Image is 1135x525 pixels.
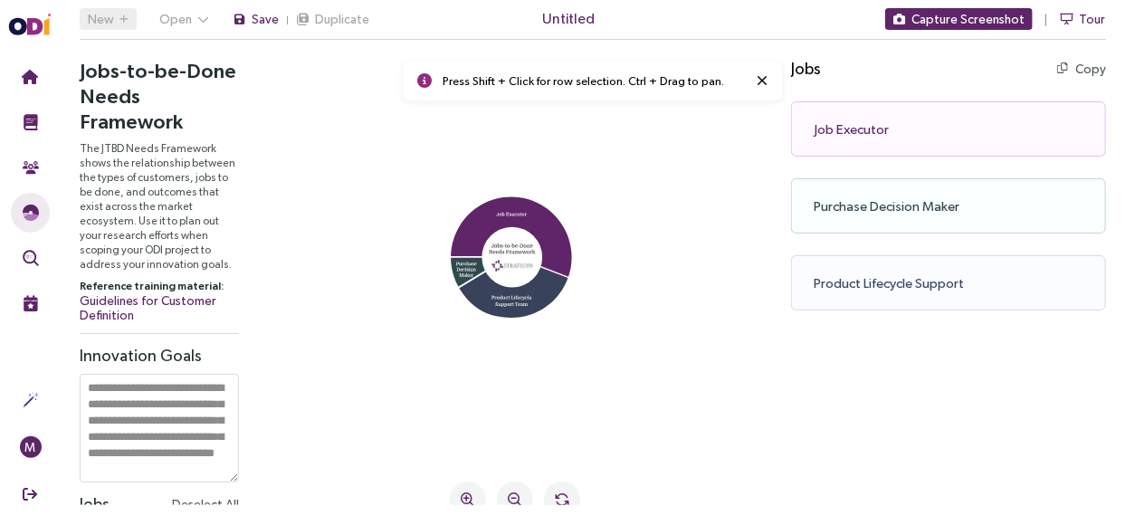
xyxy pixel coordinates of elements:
button: Tour [1060,8,1106,30]
button: Capture Screenshot [885,8,1033,30]
img: Training [23,114,39,130]
button: Outcome Validation [11,238,50,278]
iframe: Needs Framework [51,43,1135,505]
img: Actions [23,392,39,408]
p: Press Shift + Click for row selection. Ctrl + Drag to pan. [393,31,696,45]
button: Copy [1006,18,1055,33]
button: Home [11,57,50,97]
button: Save [233,8,280,30]
h4: Jobs [29,450,59,472]
span: Save [252,9,279,29]
span: Tour [1079,9,1105,29]
h4: Jobs [740,14,770,36]
button: Live Events [11,283,50,323]
button: Needs Framework [11,193,50,233]
button: Deselect All [121,450,188,472]
button: Open [151,8,218,30]
span: Untitled [542,7,595,30]
button: Actions [11,380,50,420]
img: Live Events [23,295,39,311]
button: Training [11,102,50,142]
img: Outcome Validation [23,250,39,266]
button: Duplicate [296,8,370,30]
span: M [25,436,36,458]
span: Capture Screenshot [911,9,1025,29]
button: Community [11,148,50,187]
img: Community [23,159,39,176]
img: JTBD Needs Framework [23,205,39,221]
button: New [80,8,137,30]
button: M [11,427,50,467]
button: Sign Out [11,474,50,514]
